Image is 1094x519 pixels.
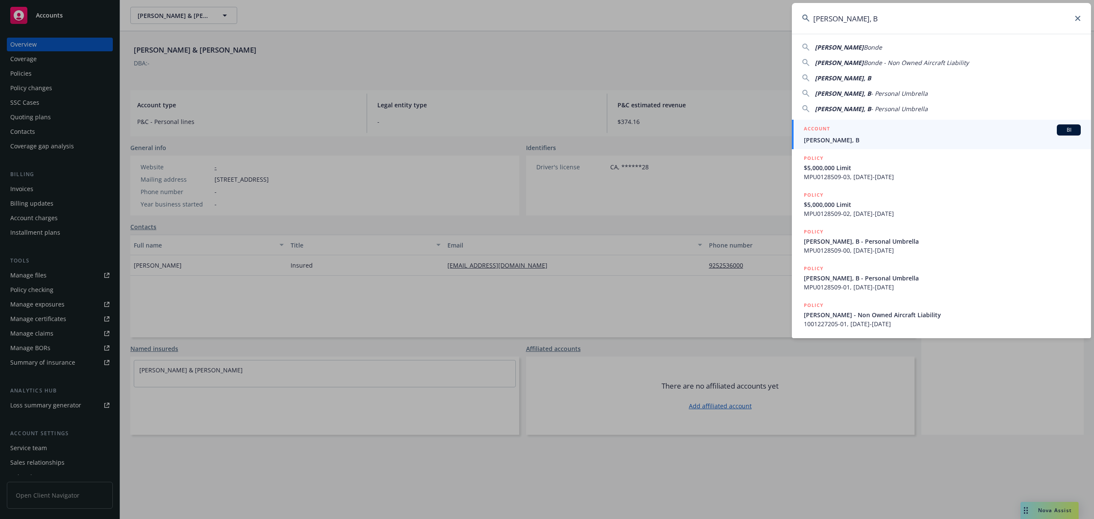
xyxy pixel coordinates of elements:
[815,59,864,67] span: [PERSON_NAME]
[792,186,1091,223] a: POLICY$5,000,000 LimitMPU0128509-02, [DATE]-[DATE]
[804,124,830,135] h5: ACCOUNT
[804,310,1081,319] span: [PERSON_NAME] - Non Owned Aircraft Liability
[804,319,1081,328] span: 1001227205-01, [DATE]-[DATE]
[792,296,1091,333] a: POLICY[PERSON_NAME] - Non Owned Aircraft Liability1001227205-01, [DATE]-[DATE]
[1060,126,1077,134] span: BI
[804,200,1081,209] span: $5,000,000 Limit
[804,172,1081,181] span: MPU0128509-03, [DATE]-[DATE]
[804,227,823,236] h5: POLICY
[804,154,823,162] h5: POLICY
[804,274,1081,283] span: [PERSON_NAME], B - Personal Umbrella
[804,209,1081,218] span: MPU0128509-02, [DATE]-[DATE]
[864,43,882,51] span: Bonde
[804,191,823,199] h5: POLICY
[792,223,1091,259] a: POLICY[PERSON_NAME], B - Personal UmbrellaMPU0128509-00, [DATE]-[DATE]
[804,237,1081,246] span: [PERSON_NAME], B - Personal Umbrella
[792,120,1091,149] a: ACCOUNTBI[PERSON_NAME], B
[792,149,1091,186] a: POLICY$5,000,000 LimitMPU0128509-03, [DATE]-[DATE]
[804,246,1081,255] span: MPU0128509-00, [DATE]-[DATE]
[804,283,1081,292] span: MPU0128509-01, [DATE]-[DATE]
[804,163,1081,172] span: $5,000,000 Limit
[864,59,969,67] span: Bonde - Non Owned Aircraft Liability
[871,105,928,113] span: - Personal Umbrella
[815,43,864,51] span: [PERSON_NAME]
[804,264,823,273] h5: POLICY
[815,74,871,82] span: [PERSON_NAME], B
[804,136,1081,144] span: [PERSON_NAME], B
[815,89,871,97] span: [PERSON_NAME], B
[792,259,1091,296] a: POLICY[PERSON_NAME], B - Personal UmbrellaMPU0128509-01, [DATE]-[DATE]
[815,105,871,113] span: [PERSON_NAME], B
[792,3,1091,34] input: Search...
[804,301,823,310] h5: POLICY
[871,89,928,97] span: - Personal Umbrella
